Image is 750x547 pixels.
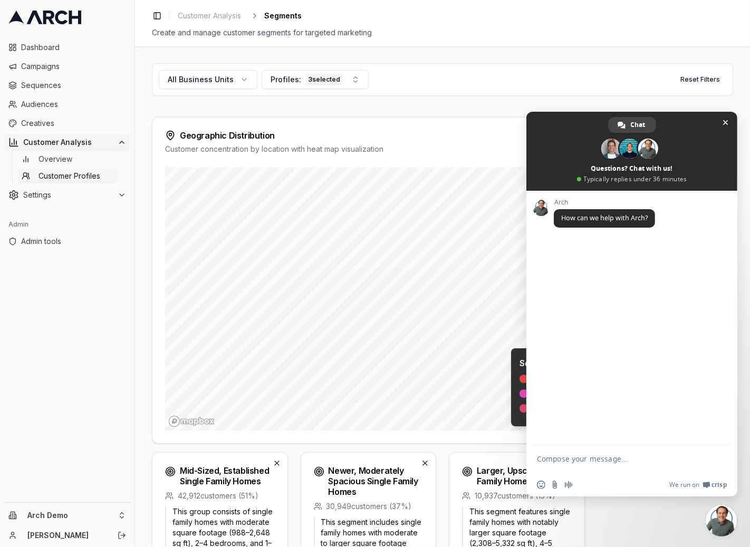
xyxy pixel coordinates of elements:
[561,213,648,222] span: How can we help with Arch?
[4,187,130,203] button: Settings
[4,58,130,75] a: Campaigns
[4,39,130,56] a: Dashboard
[23,190,113,200] span: Settings
[168,74,234,85] span: All Business Units
[475,491,555,501] span: 10,937 customers ( 13 %)
[264,11,302,21] span: Segments
[720,117,731,128] span: Close chat
[21,42,126,53] span: Dashboard
[23,137,113,148] span: Customer Analysis
[564,481,573,489] span: Audio message
[17,169,118,183] a: Customer Profiles
[271,457,283,470] button: Deselect profile
[326,501,412,512] span: 30,949 customers ( 37 %)
[39,171,100,181] span: Customer Profiles
[537,454,704,473] textarea: Compose your message...
[180,465,271,486] h3: Mid-Sized, Established Single Family Homes
[631,117,646,133] span: Chat
[669,481,699,489] span: We run on
[165,167,720,431] canvas: Map
[168,415,215,427] a: Mapbox homepage
[706,505,737,536] div: Close chat
[4,96,130,113] a: Audiences
[329,465,419,497] h3: Newer, Moderately Spacious Single Family Homes
[17,152,118,167] a: Overview
[178,11,241,21] span: Customer Analysis
[4,216,130,233] div: Admin
[4,115,130,132] a: Creatives
[537,481,545,489] span: Insert an emoji
[711,481,727,489] span: Crisp
[554,199,655,206] span: Arch
[674,71,726,88] button: Reset Filters
[174,8,245,23] a: Customer Analysis
[305,74,343,85] div: 3 selected
[174,8,302,23] nav: breadcrumb
[4,134,130,151] button: Customer Analysis
[4,507,130,524] button: Arch Demo
[21,61,126,72] span: Campaigns
[551,481,559,489] span: Send a file
[4,233,130,250] a: Admin tools
[21,80,126,91] span: Sequences
[27,511,113,520] span: Arch Demo
[152,27,733,38] div: Create and manage customer segments for targeted marketing
[27,530,106,541] a: [PERSON_NAME]
[608,117,656,133] div: Chat
[4,77,130,94] a: Sequences
[271,74,343,85] div: Profiles:
[114,528,129,543] button: Log out
[21,118,126,129] span: Creatives
[39,154,72,164] span: Overview
[520,357,707,369] h3: Selected Profiles
[165,130,720,141] div: Geographic Distribution
[178,491,258,501] span: 42,912 customers ( 51 %)
[419,457,431,470] button: Deselect profile
[21,236,126,247] span: Admin tools
[21,99,126,110] span: Audiences
[669,481,727,489] a: We run onCrisp
[165,144,720,154] div: Customer concentration by location with heat map visualization
[477,465,568,486] h3: Larger, Upscale Single Family Homes
[159,70,257,89] button: All Business Units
